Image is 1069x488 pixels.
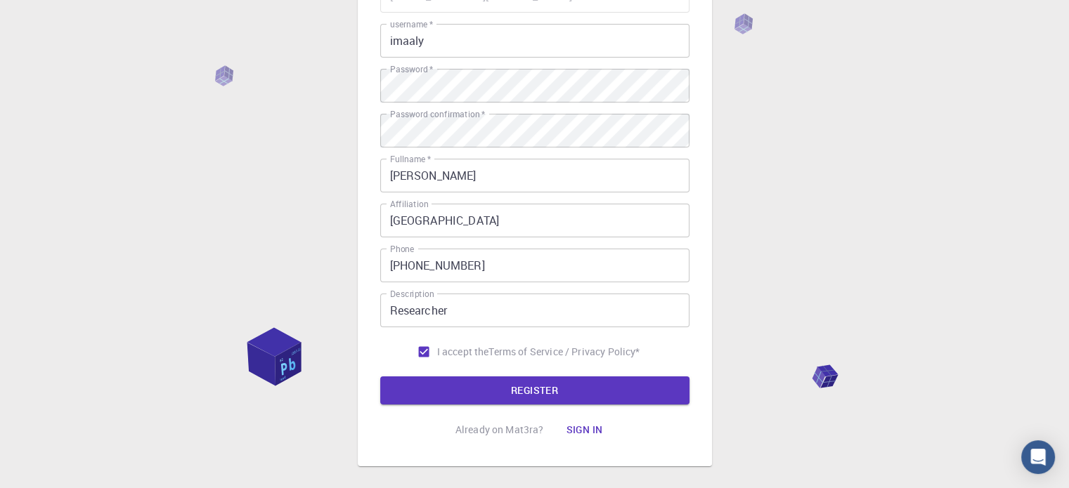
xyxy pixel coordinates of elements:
p: Terms of Service / Privacy Policy * [488,345,640,359]
span: I accept the [437,345,489,359]
label: Affiliation [390,198,428,210]
label: Password confirmation [390,108,485,120]
div: Open Intercom Messenger [1021,440,1055,474]
label: Fullname [390,153,431,165]
label: username [390,18,433,30]
label: Description [390,288,434,300]
label: Password [390,63,433,75]
label: Phone [390,243,414,255]
a: Terms of Service / Privacy Policy* [488,345,640,359]
button: REGISTER [380,376,689,404]
button: Sign in [555,416,614,444]
p: Already on Mat3ra? [455,423,544,437]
